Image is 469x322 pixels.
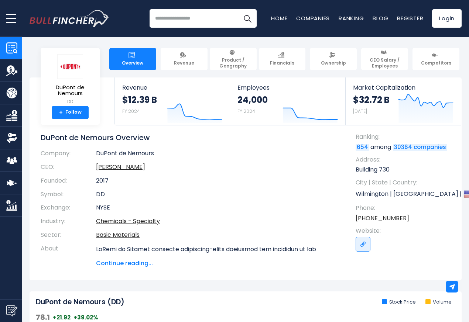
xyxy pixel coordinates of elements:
th: Sector: [41,228,96,242]
span: Competitors [421,60,451,66]
a: DuPont de Nemours DD [46,54,94,106]
th: CEO: [41,160,96,174]
a: Financials [259,48,306,70]
a: Product / Geography [210,48,257,70]
td: DuPont de Nemours [96,150,334,160]
small: DD [47,98,94,105]
th: About [41,242,96,268]
a: Revenue $12.39 B FY 2024 [115,77,230,125]
a: Chemicals - Specialty [96,217,160,225]
span: Ownership [321,60,346,66]
a: Ranking [339,14,364,22]
a: CEO Salary / Employees [361,48,408,70]
span: Ranking: [356,133,454,141]
a: Login [432,9,462,28]
a: Go to link [356,237,370,252]
img: Bullfincher logo [30,10,109,27]
h2: DuPont de Nemours (DD) [36,298,124,307]
th: Exchange: [41,201,96,215]
span: Financials [270,60,294,66]
span: Phone: [356,204,454,212]
span: DuPont de Nemours [47,84,94,97]
span: Website: [356,227,454,235]
th: Symbol: [41,188,96,201]
a: ceo [96,163,145,171]
span: Revenue [122,84,222,91]
p: Wilmington | [GEOGRAPHIC_DATA] | US [356,188,454,200]
h1: DuPont de Nemours Overview [41,133,334,142]
span: Revenue [174,60,194,66]
a: Blog [373,14,388,22]
li: Stock Price [382,299,416,305]
span: +39.02% [73,314,98,321]
span: Address: [356,156,454,164]
span: 78.1 [36,312,50,322]
strong: + [59,109,63,116]
td: DD [96,188,334,201]
small: [DATE] [353,108,367,114]
p: Building 730 [356,166,454,174]
a: Revenue [161,48,208,70]
a: Ownership [310,48,357,70]
a: Competitors [412,48,459,70]
small: FY 2024 [237,108,255,114]
a: 654 [356,144,369,151]
img: Ownership [6,132,17,143]
th: Industry: [41,215,96,228]
span: Continue reading... [96,259,334,268]
span: City | State | Country: [356,179,454,187]
span: Employees [237,84,338,91]
a: Market Capitalization $32.72 B [DATE] [346,77,461,125]
small: FY 2024 [122,108,140,114]
button: Search [238,9,257,28]
span: Market Capitalization [353,84,453,91]
a: 30364 companies [393,144,447,151]
span: Product / Geography [213,57,253,69]
a: Home [271,14,287,22]
span: CEO Salary / Employees [364,57,405,69]
span: Overview [122,60,143,66]
li: Volume [425,299,452,305]
span: +21.92 [53,314,71,321]
td: 2017 [96,174,334,188]
a: Basic Materials [96,231,140,239]
p: among [356,143,454,151]
a: Go to homepage [30,10,109,27]
th: Company: [41,150,96,160]
th: Founded: [41,174,96,188]
a: Employees 24,000 FY 2024 [230,77,345,125]
td: NYSE [96,201,334,215]
strong: 24,000 [237,94,268,105]
strong: $12.39 B [122,94,157,105]
a: +Follow [52,106,89,119]
a: Overview [109,48,156,70]
a: Register [397,14,423,22]
a: [PHONE_NUMBER] [356,214,409,222]
a: Companies [296,14,330,22]
strong: $32.72 B [353,94,390,105]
